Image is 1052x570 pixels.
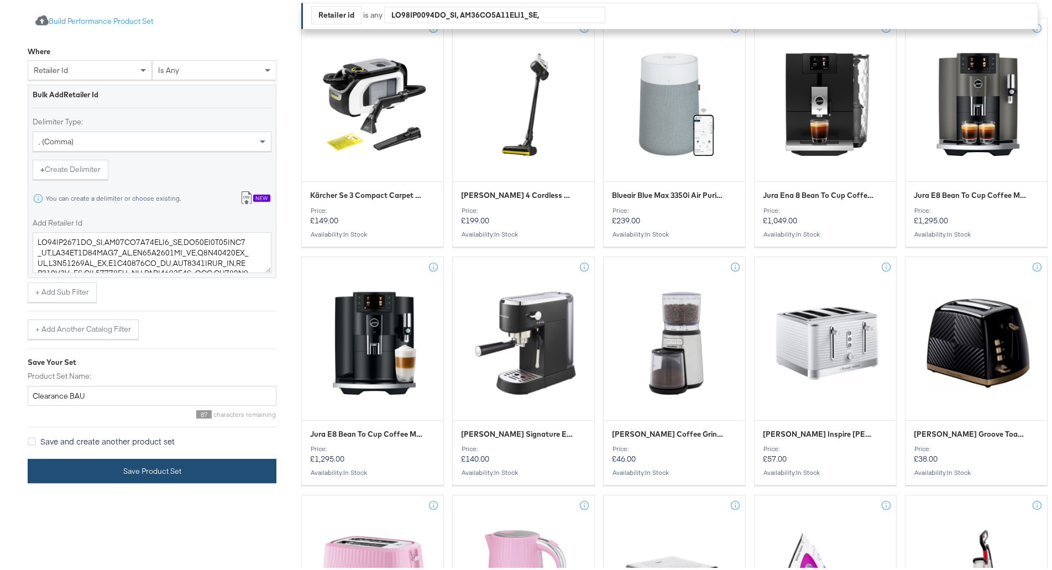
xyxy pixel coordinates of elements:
[914,187,1026,198] span: Jura E8 Bean To Cup Coffee Machine Stainless
[33,157,108,177] button: +Create Delimiter
[40,433,175,444] span: Save and create another product set
[947,466,971,474] span: in stock
[763,228,888,236] div: Availability :
[461,442,586,461] p: £140.00
[28,9,161,29] button: Build Performance Product Set
[232,186,278,206] button: New
[645,227,669,236] span: in stock
[45,192,181,200] div: You can create a delimiter or choose existing.
[310,442,435,461] p: £1,295.00
[28,280,97,300] button: + Add Sub Filter
[33,87,271,97] div: Bulk Add Retailer Id
[612,204,737,212] div: Price:
[33,215,271,226] label: Add Retailer Id
[763,204,888,212] div: Price:
[914,426,1026,437] span: Russell Hobbs Groove Toaster
[461,204,586,212] div: Price:
[612,228,737,236] div: Availability :
[158,62,179,72] span: is any
[914,442,1039,450] div: Price:
[310,426,422,437] span: Jura E8 Bean To Cup Coffee Machine
[461,426,573,437] span: Morphy Richards Signature Espresso Coffee Machine
[914,204,1039,212] div: Price:
[28,317,139,337] button: + Add Another Catalog Filter
[612,442,737,450] div: Price:
[763,466,888,474] div: Availability :
[494,466,518,474] span: in stock
[28,456,276,481] button: Save Product Set
[763,426,875,437] span: Russell Hobbs Inspire Toaster
[343,227,367,236] span: in stock
[28,407,276,416] div: characters remaining
[28,354,276,365] div: Save Your Set
[612,204,737,223] p: £239.00
[947,227,971,236] span: in stock
[310,466,435,474] div: Availability :
[612,442,737,461] p: £46.00
[763,187,875,198] span: Jura Ena 8 Bean To Cup Coffee Machine
[34,62,68,72] span: retailer id
[343,466,367,474] span: in stock
[310,204,435,212] div: Price:
[312,4,361,21] div: Retailer id
[461,466,586,474] div: Availability :
[796,227,820,236] span: in stock
[39,134,74,144] span: , (comma)
[28,44,50,54] div: Where
[33,229,271,270] textarea: LO94IP2671DO_SI,AM07CO7A74ELI6_SE,DO50EI0T05INC7_UT,LA34ET1D84MAG7_AL,EN65A2601MI_VE,Q8N40420EX_U...
[253,192,270,200] div: New
[914,442,1039,461] p: £38.00
[461,187,573,198] span: Kärcher Vc 4 Cordless Vacuum Cleaner
[914,228,1039,236] div: Availability :
[763,204,888,223] p: £1,049.00
[461,204,586,223] p: £199.00
[796,466,820,474] span: in stock
[645,466,669,474] span: in stock
[28,383,276,404] input: Give your set a descriptive name
[914,204,1039,223] p: £1,295.00
[612,426,724,437] span: Morphy Richards Coffee Grinder Stainless
[612,466,737,474] div: Availability :
[196,407,212,416] span: 87
[28,368,276,379] label: Product Set Name:
[763,442,888,461] p: £57.00
[310,228,435,236] div: Availability :
[494,227,518,236] span: in stock
[385,4,605,20] div: LO98IP0094DO_SI, AM36CO5A11ELI1_SE, DO36EI7T42INC4_UT, LA86ET2D58MAG9_AL, EN11A5796MI_VE, Q5N8787...
[461,228,586,236] div: Availability :
[914,466,1039,474] div: Availability :
[310,187,422,198] span: Kärcher Se 3 Compact Carpet Cleaner
[461,442,586,450] div: Price:
[763,442,888,450] div: Price:
[310,204,435,223] p: £149.00
[362,7,384,18] div: is any
[33,114,271,124] label: Delimiter Type:
[310,442,435,450] div: Price:
[612,187,724,198] span: Blueair Blue Max 3350i Air Purifier
[40,161,45,172] strong: +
